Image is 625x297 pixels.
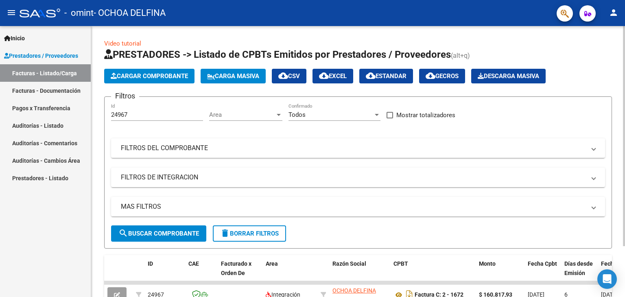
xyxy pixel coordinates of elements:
span: - OCHOA DELFINA [94,4,166,22]
span: Inicio [4,34,25,43]
span: Cargar Comprobante [111,72,188,80]
span: PRESTADORES -> Listado de CPBTs Emitidos por Prestadores / Proveedores [104,49,451,60]
mat-expansion-panel-header: FILTROS DE INTEGRACION [111,168,605,187]
mat-icon: menu [7,8,16,17]
span: CPBT [393,260,408,267]
span: Descarga Masiva [478,72,539,80]
span: Monto [479,260,496,267]
span: Fecha Recibido [601,260,624,276]
mat-icon: cloud_download [426,71,435,81]
span: Area [266,260,278,267]
button: Buscar Comprobante [111,225,206,242]
span: CAE [188,260,199,267]
span: Carga Masiva [207,72,259,80]
span: Facturado x Orden De [221,260,251,276]
datatable-header-cell: Días desde Emisión [561,255,598,291]
a: Video tutorial [104,40,141,47]
button: Descarga Masiva [471,69,546,83]
datatable-header-cell: ID [144,255,185,291]
span: Todos [288,111,306,118]
datatable-header-cell: Area [262,255,317,291]
span: ID [148,260,153,267]
span: Buscar Comprobante [118,230,199,237]
span: Fecha Cpbt [528,260,557,267]
datatable-header-cell: Monto [476,255,524,291]
span: - omint [64,4,94,22]
mat-icon: delete [220,228,230,238]
button: Carga Masiva [201,69,266,83]
button: Gecros [419,69,465,83]
mat-panel-title: FILTROS DE INTEGRACION [121,173,586,182]
span: Razón Social [332,260,366,267]
mat-expansion-panel-header: MAS FILTROS [111,197,605,216]
mat-icon: cloud_download [319,71,329,81]
datatable-header-cell: CPBT [390,255,476,291]
button: Estandar [359,69,413,83]
datatable-header-cell: CAE [185,255,218,291]
span: OCHOA DELFINA [332,287,376,294]
button: Borrar Filtros [213,225,286,242]
datatable-header-cell: Facturado x Orden De [218,255,262,291]
button: Cargar Comprobante [104,69,194,83]
h3: Filtros [111,90,139,102]
div: Open Intercom Messenger [597,269,617,289]
span: Prestadores / Proveedores [4,51,78,60]
mat-icon: search [118,228,128,238]
mat-panel-title: FILTROS DEL COMPROBANTE [121,144,586,153]
button: CSV [272,69,306,83]
span: Borrar Filtros [220,230,279,237]
app-download-masive: Descarga masiva de comprobantes (adjuntos) [471,69,546,83]
span: Gecros [426,72,459,80]
span: Estandar [366,72,406,80]
mat-icon: person [609,8,618,17]
span: CSV [278,72,300,80]
span: Area [209,111,275,118]
mat-expansion-panel-header: FILTROS DEL COMPROBANTE [111,138,605,158]
span: EXCEL [319,72,347,80]
span: Días desde Emisión [564,260,593,276]
mat-icon: cloud_download [366,71,376,81]
mat-icon: cloud_download [278,71,288,81]
datatable-header-cell: Fecha Cpbt [524,255,561,291]
datatable-header-cell: Razón Social [329,255,390,291]
mat-panel-title: MAS FILTROS [121,202,586,211]
span: (alt+q) [451,52,470,59]
button: EXCEL [312,69,353,83]
span: Mostrar totalizadores [396,110,455,120]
